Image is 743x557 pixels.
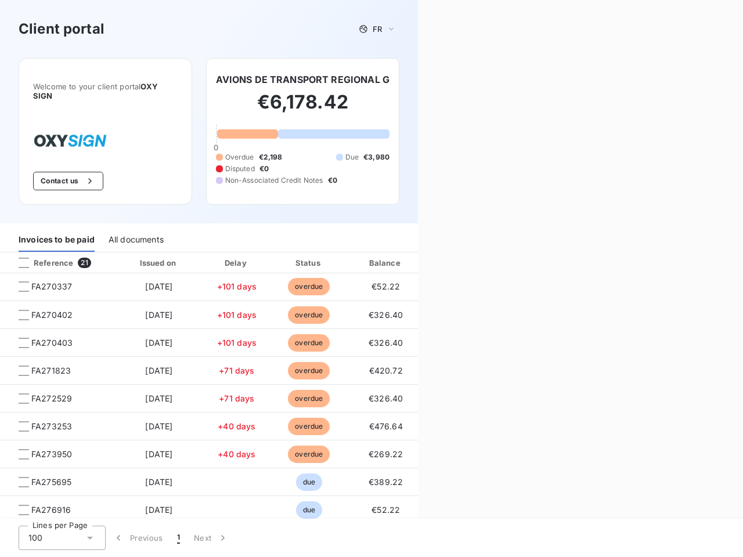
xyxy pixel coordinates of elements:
[145,421,172,431] span: [DATE]
[219,393,254,403] span: +71 days
[31,449,72,460] span: FA273950
[219,366,254,375] span: +71 days
[225,175,323,186] span: Non-Associated Credit Notes
[369,310,403,320] span: €326.40
[106,526,170,550] button: Previous
[371,281,400,291] span: €52.22
[288,446,330,463] span: overdue
[328,175,337,186] span: €0
[19,227,95,252] div: Invoices to be paid
[145,338,172,348] span: [DATE]
[145,281,172,291] span: [DATE]
[9,258,73,268] div: Reference
[31,393,72,404] span: FA272529
[296,473,322,491] span: due
[259,152,283,162] span: €2,198
[348,257,424,269] div: Balance
[31,337,73,349] span: FA270403
[33,82,178,100] span: Welcome to your client portal
[259,164,269,174] span: €0
[31,421,72,432] span: FA273253
[31,504,71,516] span: FA276916
[145,393,172,403] span: [DATE]
[369,477,403,487] span: €389.22
[170,526,187,550] button: 1
[204,257,270,269] div: Delay
[288,278,330,295] span: overdue
[288,334,330,352] span: overdue
[19,19,104,39] h3: Client portal
[371,505,400,515] span: €52.22
[225,164,255,174] span: Disputed
[145,477,172,487] span: [DATE]
[217,338,257,348] span: +101 days
[218,421,255,431] span: +40 days
[288,418,330,435] span: overdue
[214,143,218,152] span: 0
[275,257,344,269] div: Status
[33,172,103,190] button: Contact us
[145,366,172,375] span: [DATE]
[296,501,322,519] span: due
[218,449,255,459] span: +40 days
[216,73,390,86] h6: AVIONS DE TRANSPORT REGIONAL G
[187,526,236,550] button: Next
[31,309,73,321] span: FA270402
[369,338,403,348] span: €326.40
[288,306,330,324] span: overdue
[345,152,359,162] span: Due
[373,24,382,34] span: FR
[177,532,180,544] span: 1
[369,449,403,459] span: €269.22
[31,281,72,292] span: FA270337
[119,257,199,269] div: Issued on
[78,258,91,268] span: 21
[369,393,403,403] span: €326.40
[216,91,390,125] h2: €6,178.42
[217,281,257,291] span: +101 days
[225,152,254,162] span: Overdue
[109,227,164,252] div: All documents
[145,310,172,320] span: [DATE]
[369,366,403,375] span: €420.72
[145,449,172,459] span: [DATE]
[33,82,158,100] span: OXY SIGN
[33,128,107,153] img: Company logo
[288,362,330,379] span: overdue
[145,505,172,515] span: [DATE]
[363,152,389,162] span: €3,980
[369,421,403,431] span: €476.64
[31,476,71,488] span: FA275695
[31,365,71,377] span: FA271823
[217,310,257,320] span: +101 days
[28,532,42,544] span: 100
[288,390,330,407] span: overdue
